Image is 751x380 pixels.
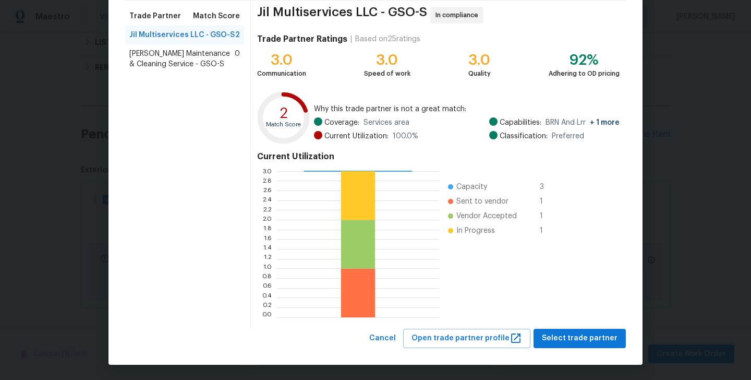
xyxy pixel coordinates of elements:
text: 0.2 [262,304,272,311]
span: 1 [540,211,556,221]
text: 2.2 [263,207,272,213]
span: In compliance [435,10,482,20]
div: Speed of work [364,68,410,79]
span: 2 [235,30,240,40]
span: 1 [540,196,556,207]
span: Services area [364,117,409,128]
text: 1.2 [264,256,272,262]
span: In Progress [456,225,495,236]
text: 2.6 [263,187,272,194]
div: 3.0 [257,55,306,65]
h4: Trade Partner Ratings [257,34,347,44]
div: 3.0 [364,55,410,65]
span: Match Score [193,11,240,21]
span: Classification: [500,131,548,141]
span: BRN And Lrr [546,117,620,128]
div: 3.0 [468,55,491,65]
span: Preferred [552,131,584,141]
span: Capacity [456,182,487,192]
span: 100.0 % [393,131,418,141]
span: Select trade partner [542,332,617,345]
div: Adhering to OD pricing [549,68,620,79]
span: Cancel [369,332,396,345]
text: 2.0 [262,217,272,223]
span: [PERSON_NAME] Maintenance & Cleaning Service - GSO-S [129,49,235,69]
text: 0.6 [262,285,272,291]
span: + 1 more [590,119,620,126]
div: Communication [257,68,306,79]
span: Sent to vendor [456,196,508,207]
span: Coverage: [324,117,359,128]
span: 1 [540,225,556,236]
div: | [347,34,355,44]
span: Vendor Accepted [456,211,517,221]
span: Why this trade partner is not a great match: [314,104,620,114]
text: 0.0 [262,314,272,320]
text: 1.6 [264,236,272,242]
text: Match Score [266,122,301,127]
text: 0.8 [262,275,272,281]
button: Open trade partner profile [403,329,530,348]
span: Jil Multiservices LLC - GSO-S [257,7,427,23]
text: 0.4 [262,294,272,301]
div: Quality [468,68,491,79]
text: 1.8 [263,227,272,233]
text: 1.0 [263,265,272,271]
h4: Current Utilization [257,151,620,162]
span: 0 [235,49,240,69]
button: Cancel [365,329,400,348]
span: Trade Partner [129,11,181,21]
span: Current Utilization: [324,131,389,141]
div: 92% [549,55,620,65]
text: 2.8 [262,177,272,184]
button: Select trade partner [534,329,626,348]
span: 3 [540,182,556,192]
div: Based on 25 ratings [355,34,420,44]
text: 3.0 [262,168,272,174]
text: 1.4 [263,246,272,252]
text: 2.4 [262,197,272,204]
span: Capabilities: [500,117,541,128]
span: Open trade partner profile [411,332,522,345]
text: 2 [280,106,288,121]
span: Jil Multiservices LLC - GSO-S [129,30,235,40]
